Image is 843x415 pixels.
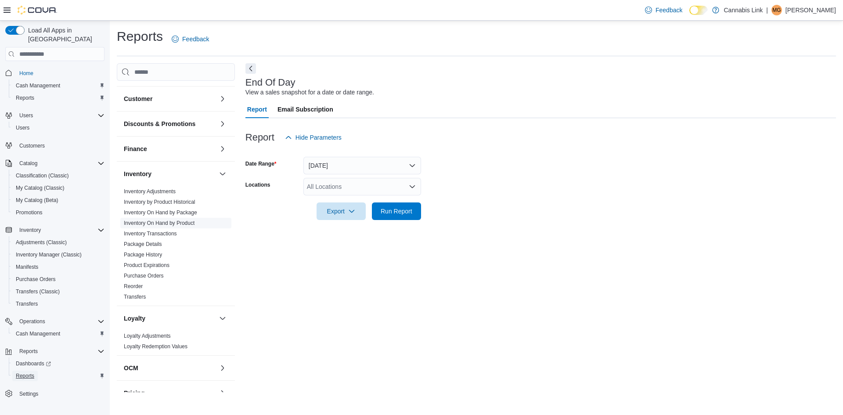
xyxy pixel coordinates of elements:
img: Cova [18,6,57,14]
span: Home [16,67,104,78]
span: Hide Parameters [295,133,342,142]
button: Reports [16,346,41,357]
h3: End Of Day [245,77,295,88]
span: My Catalog (Beta) [16,197,58,204]
span: Inventory Transactions [124,230,177,237]
button: Operations [2,315,108,328]
span: Purchase Orders [12,274,104,285]
span: Transfers [16,300,38,307]
span: Users [16,124,29,131]
button: Customers [2,139,108,152]
div: Inventory [117,186,235,306]
span: Transfers [12,299,104,309]
span: Purchase Orders [124,272,164,279]
span: Settings [19,390,38,397]
a: Transfers [124,294,146,300]
p: Cannabis Link [724,5,763,15]
a: Purchase Orders [124,273,164,279]
a: Promotions [12,207,46,218]
button: [DATE] [303,157,421,174]
button: Transfers (Classic) [9,285,108,298]
a: Inventory Manager (Classic) [12,249,85,260]
div: Maliya Greenwood [771,5,782,15]
button: Inventory [2,224,108,236]
span: Inventory Manager (Classic) [16,251,82,258]
div: Loyalty [117,331,235,355]
h3: Finance [124,144,147,153]
button: Promotions [9,206,108,219]
a: My Catalog (Classic) [12,183,68,193]
span: Inventory [19,227,41,234]
h1: Reports [117,28,163,45]
button: Inventory Manager (Classic) [9,249,108,261]
h3: Report [245,132,274,143]
h3: OCM [124,364,138,372]
button: Classification (Classic) [9,170,108,182]
span: Catalog [16,158,104,169]
button: Purchase Orders [9,273,108,285]
button: Inventory [124,170,216,178]
a: Transfers [12,299,41,309]
span: Report [247,101,267,118]
button: Export [317,202,366,220]
span: Reports [19,348,38,355]
button: Run Report [372,202,421,220]
button: OCM [217,363,228,373]
span: Users [12,123,104,133]
a: Loyalty Adjustments [124,333,171,339]
div: View a sales snapshot for a date or date range. [245,88,374,97]
button: Transfers [9,298,108,310]
h3: Customer [124,94,152,103]
a: Purchase Orders [12,274,59,285]
span: Transfers (Classic) [16,288,60,295]
span: Inventory On Hand by Package [124,209,197,216]
span: Customers [19,142,45,149]
span: Reports [12,93,104,103]
button: Catalog [16,158,41,169]
h3: Pricing [124,389,144,397]
span: My Catalog (Classic) [12,183,104,193]
span: Classification (Classic) [16,172,69,179]
a: Classification (Classic) [12,170,72,181]
span: Run Report [381,207,412,216]
button: Finance [217,144,228,154]
button: Open list of options [409,183,416,190]
a: Users [12,123,33,133]
a: Adjustments (Classic) [12,237,70,248]
span: Transfers (Classic) [12,286,104,297]
span: Operations [16,316,104,327]
span: Reports [16,346,104,357]
span: Package Details [124,241,162,248]
a: Customers [16,141,48,151]
button: Users [2,109,108,122]
button: Cash Management [9,79,108,92]
span: Inventory Manager (Classic) [12,249,104,260]
a: Settings [16,389,42,399]
a: Package Details [124,241,162,247]
span: Users [16,110,104,121]
span: Inventory Adjustments [124,188,176,195]
button: My Catalog (Beta) [9,194,108,206]
button: Loyalty [217,313,228,324]
a: Feedback [168,30,213,48]
span: Feedback [182,35,209,43]
a: Inventory On Hand by Package [124,209,197,216]
a: Dashboards [9,357,108,370]
span: Reports [16,372,34,379]
a: Reports [12,93,38,103]
span: Settings [16,388,104,399]
button: Discounts & Promotions [217,119,228,129]
a: Loyalty Redemption Values [124,343,187,350]
span: Cash Management [16,82,60,89]
button: Customer [124,94,216,103]
a: My Catalog (Beta) [12,195,62,206]
button: Customer [217,94,228,104]
span: Promotions [12,207,104,218]
button: Loyalty [124,314,216,323]
span: Cash Management [16,330,60,337]
a: Package History [124,252,162,258]
span: Classification (Classic) [12,170,104,181]
span: Reports [12,371,104,381]
span: Reports [16,94,34,101]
